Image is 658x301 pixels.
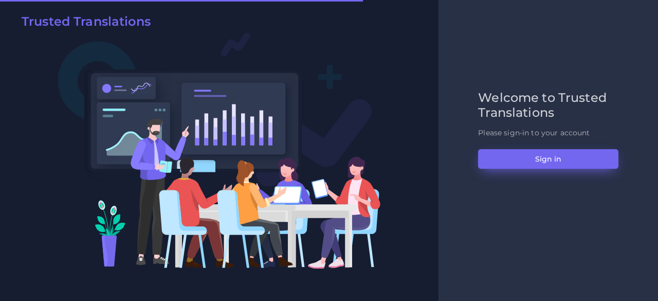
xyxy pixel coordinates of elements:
button: Sign in [478,149,618,169]
h2: Trusted Translations [22,14,151,29]
img: Login V2 [58,32,381,269]
a: Trusted Translations [14,14,151,33]
h2: Welcome to Trusted Translations [478,91,618,120]
p: Please sign-in to your account [478,128,618,138]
